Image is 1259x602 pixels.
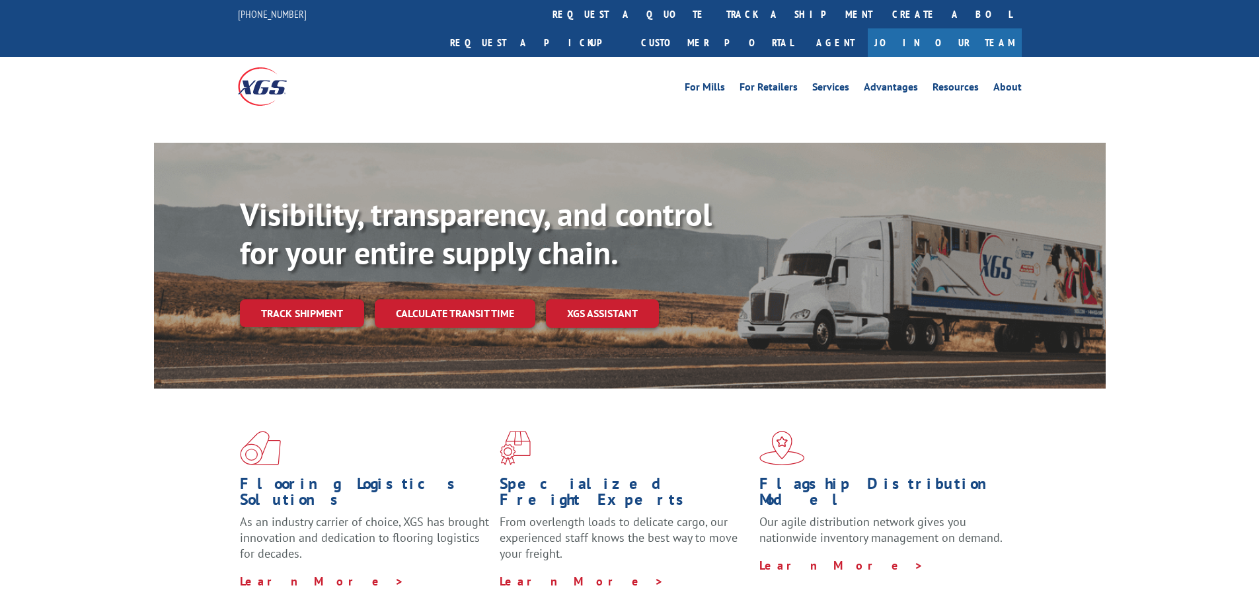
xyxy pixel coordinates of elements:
[240,574,404,589] a: Learn More >
[740,82,798,96] a: For Retailers
[759,558,924,573] a: Learn More >
[440,28,631,57] a: Request a pickup
[759,431,805,465] img: xgs-icon-flagship-distribution-model-red
[500,431,531,465] img: xgs-icon-focused-on-flooring-red
[864,82,918,96] a: Advantages
[868,28,1022,57] a: Join Our Team
[803,28,868,57] a: Agent
[993,82,1022,96] a: About
[631,28,803,57] a: Customer Portal
[240,194,712,273] b: Visibility, transparency, and control for your entire supply chain.
[500,574,664,589] a: Learn More >
[375,299,535,328] a: Calculate transit time
[500,514,749,573] p: From overlength loads to delicate cargo, our experienced staff knows the best way to move your fr...
[500,476,749,514] h1: Specialized Freight Experts
[238,7,307,20] a: [PHONE_NUMBER]
[240,431,281,465] img: xgs-icon-total-supply-chain-intelligence-red
[812,82,849,96] a: Services
[685,82,725,96] a: For Mills
[240,299,364,327] a: Track shipment
[240,514,489,561] span: As an industry carrier of choice, XGS has brought innovation and dedication to flooring logistics...
[933,82,979,96] a: Resources
[240,476,490,514] h1: Flooring Logistics Solutions
[546,299,659,328] a: XGS ASSISTANT
[759,514,1003,545] span: Our agile distribution network gives you nationwide inventory management on demand.
[759,476,1009,514] h1: Flagship Distribution Model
